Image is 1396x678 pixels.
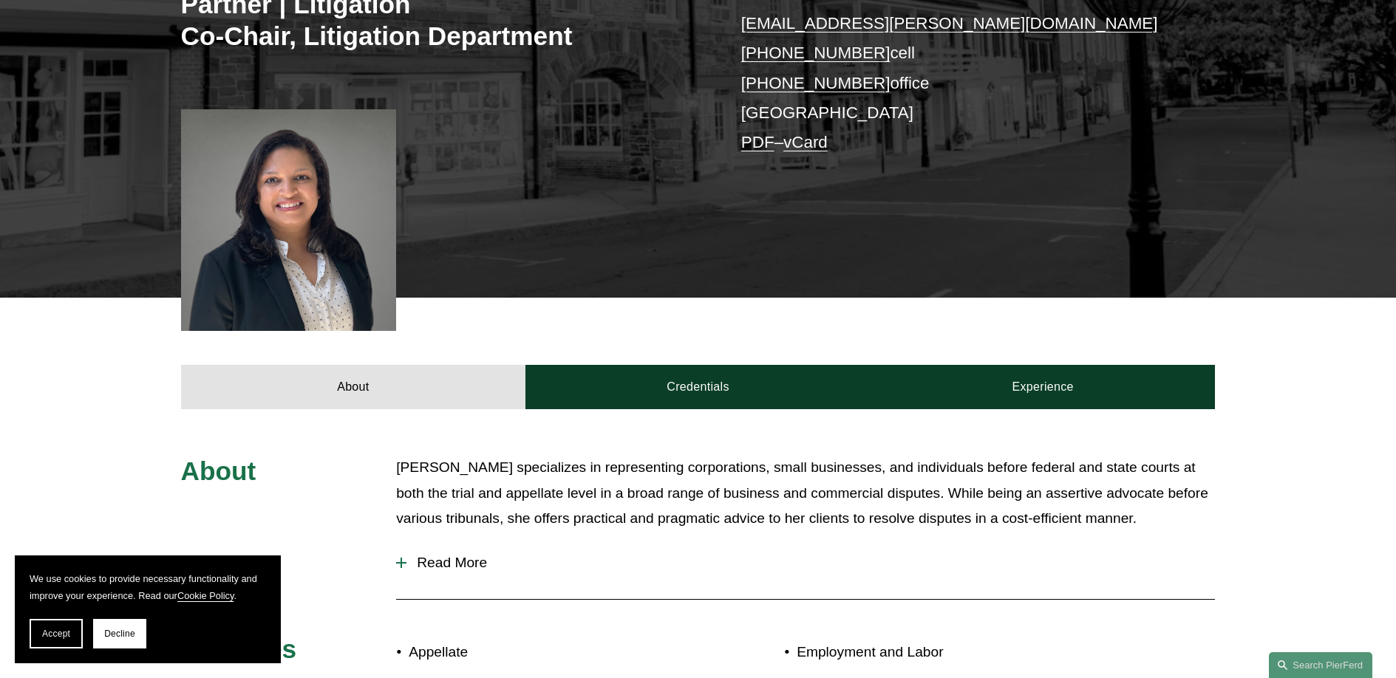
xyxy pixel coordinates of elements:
[104,629,135,639] span: Decline
[525,365,871,409] a: Credentials
[741,133,774,151] a: PDF
[93,619,146,648] button: Decline
[741,9,1172,158] p: cell office [GEOGRAPHIC_DATA] –
[741,14,1158,32] a: [EMAIL_ADDRESS][PERSON_NAME][DOMAIN_NAME]
[741,44,891,62] a: [PHONE_NUMBER]
[783,133,828,151] a: vCard
[181,456,256,485] span: About
[42,629,70,639] span: Accept
[1269,652,1372,678] a: Search this site
[871,365,1216,409] a: Experience
[15,555,281,663] section: Cookie banner
[409,640,698,665] p: Appellate
[741,74,891,92] a: [PHONE_NUMBER]
[396,455,1215,532] p: [PERSON_NAME] specializes in representing corporations, small businesses, and individuals before ...
[181,365,526,409] a: About
[406,555,1215,571] span: Read More
[30,570,266,604] p: We use cookies to provide necessary functionality and improve your experience. Read our .
[396,544,1215,582] button: Read More
[177,590,234,601] a: Cookie Policy
[797,640,1129,665] p: Employment and Labor
[30,619,83,648] button: Accept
